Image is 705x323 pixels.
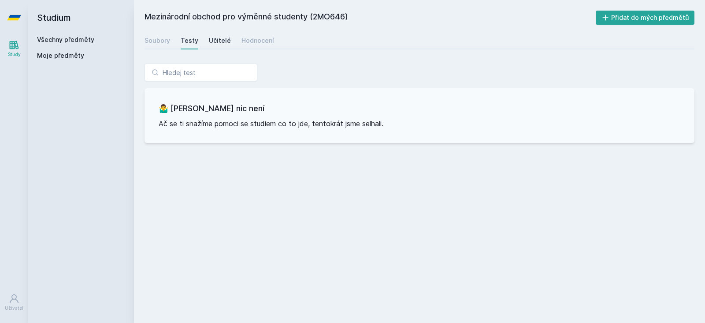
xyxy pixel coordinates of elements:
[241,32,274,49] a: Hodnocení
[209,32,231,49] a: Učitelé
[145,64,257,81] input: Hledej test
[8,51,21,58] div: Study
[2,289,26,316] a: Uživatel
[596,11,695,25] button: Přidat do mých předmětů
[145,36,170,45] div: Soubory
[159,118,680,129] p: Ač se ti snažíme pomoci se studiem co to jde, tentokrát jsme selhali.
[159,102,680,115] h3: 🤷‍♂️ [PERSON_NAME] nic není
[181,36,198,45] div: Testy
[5,305,23,312] div: Uživatel
[37,51,84,60] span: Moje předměty
[37,36,94,43] a: Všechny předměty
[181,32,198,49] a: Testy
[209,36,231,45] div: Učitelé
[145,32,170,49] a: Soubory
[2,35,26,62] a: Study
[145,11,596,25] h2: Mezinárodní obchod pro výměnné studenty (2MO646)
[241,36,274,45] div: Hodnocení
